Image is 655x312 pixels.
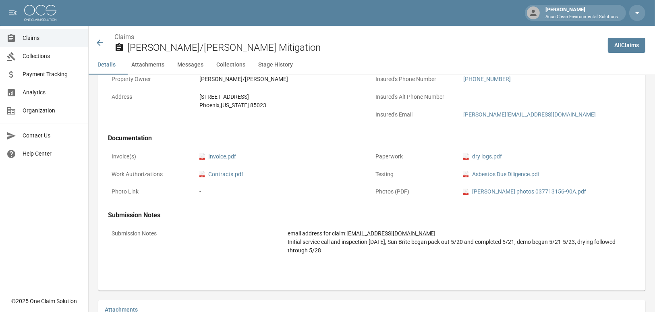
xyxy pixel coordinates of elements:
h2: [PERSON_NAME]/[PERSON_NAME] Mitigation [127,42,601,54]
a: AllClaims [608,38,645,53]
p: Photo Link [108,184,196,200]
div: © 2025 One Claim Solution [11,297,77,305]
p: Paperwork [372,149,460,164]
button: Messages [171,55,210,75]
span: Analytics [23,88,82,97]
p: Address [108,89,196,105]
p: Work Authorizations [108,166,196,182]
p: Insured's Phone Number [372,71,460,87]
div: - [463,93,632,101]
nav: breadcrumb [114,32,601,42]
span: Collections [23,52,82,60]
span: Organization [23,106,82,115]
img: ocs-logo-white-transparent.png [24,5,56,21]
div: [PERSON_NAME]/[PERSON_NAME] [199,75,368,83]
a: pdfAsbestos Due Diligence.pdf [463,170,540,179]
span: Claims [23,34,82,42]
a: [PERSON_NAME][EMAIL_ADDRESS][DOMAIN_NAME] [463,111,596,118]
a: [PHONE_NUMBER] [463,76,511,82]
div: email address for claim: Initial service call and inspection [DATE], Sun Brite began pack out 5/2... [288,229,632,255]
h4: Submission Notes [108,211,636,219]
a: pdf[PERSON_NAME] photos 037713156-90A.pdf [463,187,586,196]
button: Stage History [252,55,299,75]
p: Invoice(s) [108,149,196,164]
p: Testing [372,166,460,182]
p: Photos (PDF) [372,184,460,200]
button: Attachments [125,55,171,75]
div: anchor tabs [89,55,655,75]
a: pdfdry logs.pdf [463,152,502,161]
p: Accu Clean Environmental Solutions [545,14,618,21]
span: Help Center [23,150,82,158]
a: Claims [114,33,134,41]
p: Submission Notes [108,226,284,241]
div: [STREET_ADDRESS] [199,93,368,101]
div: - [199,187,368,196]
div: Phoenix , [US_STATE] 85023 [199,101,368,110]
span: Contact Us [23,131,82,140]
p: Insured's Alt Phone Number [372,89,460,105]
div: [PERSON_NAME] [542,6,621,20]
button: open drawer [5,5,21,21]
a: pdfContracts.pdf [199,170,243,179]
a: [EMAIL_ADDRESS][DOMAIN_NAME] [346,230,436,237]
p: Insured's Email [372,107,460,123]
span: Payment Tracking [23,70,82,79]
p: Property Owner [108,71,196,87]
button: Details [89,55,125,75]
a: pdfInvoice.pdf [199,152,236,161]
h4: Documentation [108,134,636,142]
button: Collections [210,55,252,75]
